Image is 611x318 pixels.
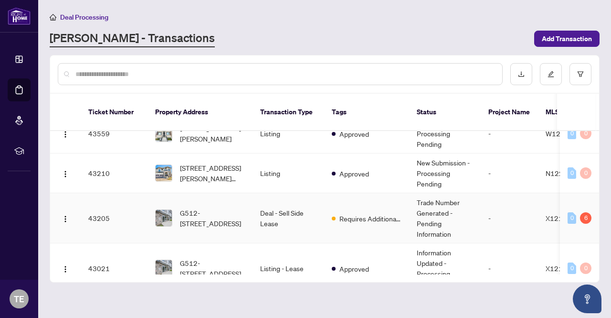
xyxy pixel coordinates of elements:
th: Ticket Number [81,94,147,131]
button: Logo [58,261,73,276]
td: - [481,114,538,154]
div: 0 [568,212,576,224]
span: download [518,71,525,77]
span: TE [14,292,24,306]
td: Listing [253,154,324,193]
th: Tags [324,94,409,131]
span: N12263749 [546,169,585,177]
span: home [50,14,56,21]
span: X12156763 [546,264,584,273]
span: [STREET_ADDRESS][PERSON_NAME] [180,123,245,144]
div: 0 [580,167,591,179]
span: filter [577,71,584,77]
img: thumbnail-img [156,260,172,276]
div: 0 [580,263,591,274]
td: New Submission - Processing Pending [409,154,481,193]
td: 43205 [81,193,147,243]
td: 43210 [81,154,147,193]
img: logo [8,7,31,25]
img: thumbnail-img [156,165,172,181]
span: Approved [339,263,369,274]
button: download [510,63,532,85]
td: 43021 [81,243,147,294]
td: 43559 [81,114,147,154]
button: Logo [58,165,73,181]
button: filter [569,63,591,85]
span: Add Transaction [542,31,592,46]
button: Logo [58,126,73,141]
img: Logo [62,131,69,138]
span: G512-[STREET_ADDRESS] [180,258,245,279]
td: New Submission - Processing Pending [409,114,481,154]
th: Transaction Type [253,94,324,131]
div: 0 [568,263,576,274]
span: [STREET_ADDRESS][PERSON_NAME][PERSON_NAME] [180,163,245,184]
img: thumbnail-img [156,210,172,226]
img: Logo [62,265,69,273]
td: Listing - Lease [253,243,324,294]
span: W12258490 [546,129,586,138]
img: Logo [62,215,69,223]
td: Information Updated - Processing Pending [409,243,481,294]
div: 0 [568,167,576,179]
span: edit [548,71,554,77]
button: Add Transaction [534,31,600,47]
img: thumbnail-img [156,125,172,142]
span: Approved [339,129,369,139]
button: Open asap [573,285,601,313]
span: G512-[STREET_ADDRESS] [180,208,245,229]
div: 0 [568,128,576,139]
span: Requires Additional Docs [339,213,401,224]
td: Trade Number Generated - Pending Information [409,193,481,243]
th: MLS # [538,94,595,131]
button: edit [540,63,562,85]
span: Deal Processing [60,13,108,22]
a: [PERSON_NAME] - Transactions [50,30,215,47]
th: Project Name [481,94,538,131]
th: Property Address [147,94,253,131]
td: - [481,243,538,294]
td: - [481,193,538,243]
td: Deal - Sell Side Lease [253,193,324,243]
div: 6 [580,212,591,224]
td: Listing [253,114,324,154]
td: - [481,154,538,193]
div: 0 [580,128,591,139]
button: Logo [58,210,73,226]
img: Logo [62,170,69,178]
span: Approved [339,168,369,179]
th: Status [409,94,481,131]
span: X12156763 [546,214,584,222]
